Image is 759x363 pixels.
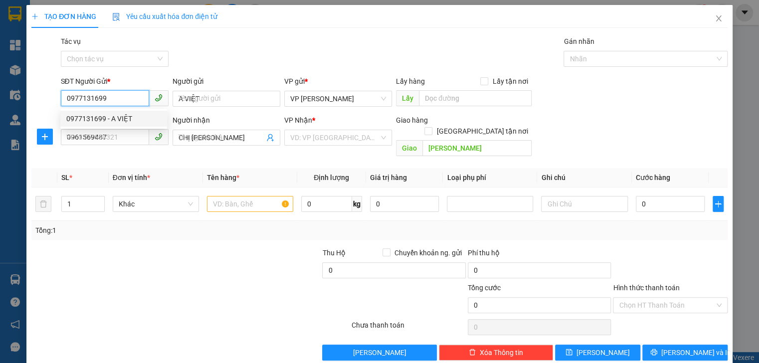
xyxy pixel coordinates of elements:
span: SL [61,174,69,181]
span: Lấy [396,90,419,106]
label: Tác vụ [61,37,81,45]
div: Người gửi [173,76,280,87]
span: plus [31,13,38,20]
span: Tên hàng [207,174,239,181]
button: plus [713,196,723,212]
span: plus [37,133,52,141]
span: Giao hàng [396,116,428,124]
span: Chuyển khoản ng. gửi [390,247,466,258]
span: Khác [119,196,193,211]
span: Yêu cầu xuất hóa đơn điện tử [112,12,217,20]
span: [PERSON_NAME] [576,347,630,358]
span: Đơn vị tính [113,174,150,181]
button: deleteXóa Thông tin [439,345,553,361]
span: plus [713,200,723,208]
span: phone [155,133,163,141]
div: 0977131699 - A VIỆT [60,111,167,127]
span: TẠO ĐƠN HÀNG [31,12,96,20]
div: Chưa thanh toán [351,320,467,337]
span: kg [352,196,362,212]
div: Phí thu hộ [468,247,611,262]
span: close [715,14,723,22]
span: [GEOGRAPHIC_DATA] tận nơi [432,126,532,137]
span: Giá trị hàng [370,174,407,181]
div: 0977131699 - A VIỆT [66,113,161,124]
input: Ghi Chú [541,196,627,212]
span: printer [650,349,657,357]
div: Tổng: 1 [35,225,293,236]
span: Giao [396,140,422,156]
span: phone [155,94,163,102]
span: Tổng cước [468,284,501,292]
span: Xóa Thông tin [480,347,523,358]
span: Lấy hàng [396,77,425,85]
input: VD: Bàn, Ghế [207,196,293,212]
button: plus [37,129,53,145]
span: Lấy tận nơi [488,76,532,87]
img: icon [112,13,120,21]
button: delete [35,196,51,212]
th: Ghi chú [537,168,631,187]
button: Close [705,5,733,33]
span: delete [469,349,476,357]
button: [PERSON_NAME] [322,345,436,361]
span: Thu Hộ [322,249,345,257]
input: Dọc đường [422,140,532,156]
span: VP Nhận [284,116,312,124]
span: Cước hàng [636,174,670,181]
span: [PERSON_NAME] và In [661,347,731,358]
input: Dọc đường [419,90,532,106]
button: save[PERSON_NAME] [555,345,640,361]
label: Hình thức thanh toán [613,284,679,292]
span: VP Hoàng Liệt [290,91,386,106]
div: Người nhận [173,115,280,126]
span: Định lượng [314,174,349,181]
span: save [566,349,572,357]
div: VP gửi [284,76,392,87]
label: Gán nhãn [564,37,594,45]
button: printer[PERSON_NAME] và In [642,345,728,361]
input: 0 [370,196,439,212]
span: user-add [266,134,274,142]
span: [PERSON_NAME] [353,347,406,358]
th: Loại phụ phí [443,168,537,187]
div: SĐT Người Gửi [61,76,169,87]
